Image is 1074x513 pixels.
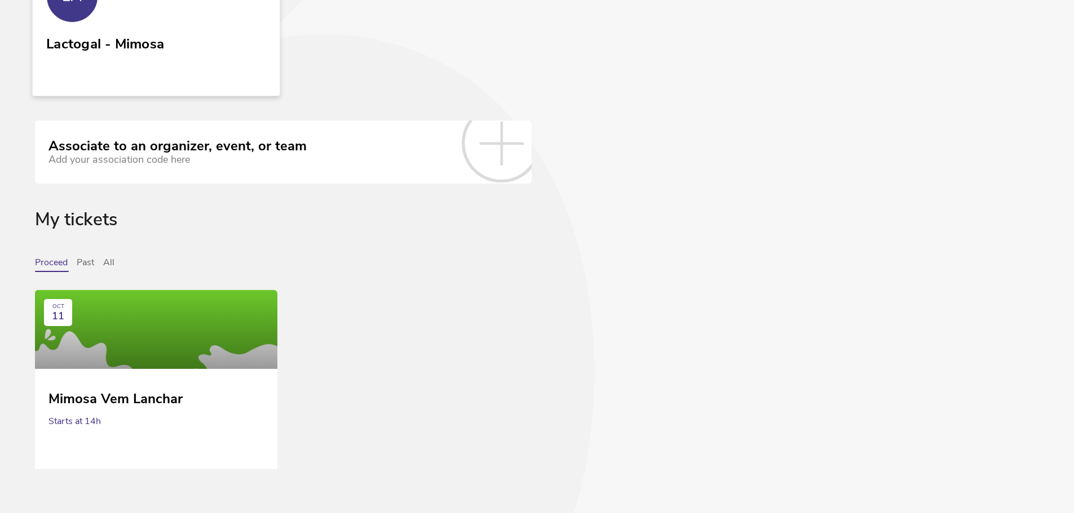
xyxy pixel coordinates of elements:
[48,382,264,407] div: Mimosa Vem Lanchar
[35,257,68,272] button: Proceed
[52,310,64,322] span: 11
[77,257,94,272] button: Past
[52,304,64,310] div: OCT
[46,32,164,52] div: Lactogal - Mimosa
[48,407,264,435] div: Starts at 14h
[35,290,277,456] a: OCT 11 Mimosa Vem Lanchar Starts at 14h
[48,154,307,166] div: Add your association code here
[35,209,1039,257] div: My tickets
[103,257,114,272] button: All
[48,139,307,154] div: Associate to an organizer, event, or team
[35,121,532,184] a: Associate to an organizer, event, or team Add your association code here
